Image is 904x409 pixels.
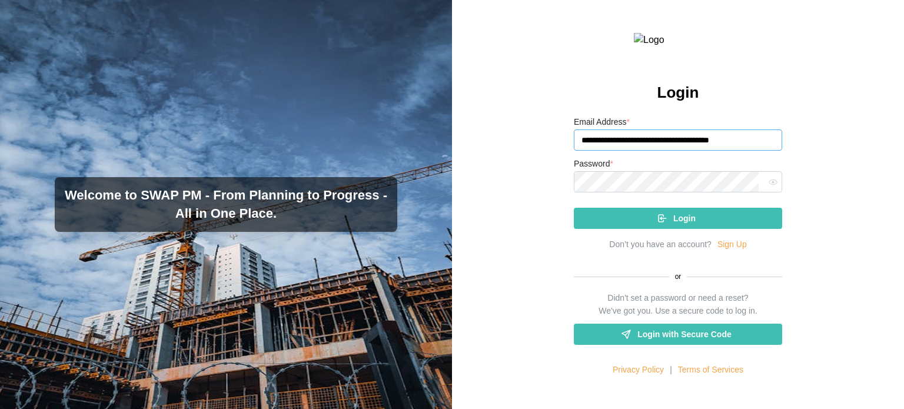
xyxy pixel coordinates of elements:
[637,324,731,344] span: Login with Secure Code
[678,364,743,377] a: Terms of Services
[634,33,722,48] img: Logo
[574,271,782,282] div: or
[574,158,613,171] label: Password
[574,208,782,229] button: Login
[613,364,664,377] a: Privacy Policy
[717,238,747,251] a: Sign Up
[599,292,757,317] div: Didn't set a password or need a reset? We've got you. Use a secure code to log in.
[657,82,699,103] h2: Login
[673,208,696,228] span: Login
[670,364,672,377] div: |
[609,238,712,251] div: Don’t you have an account?
[64,187,388,223] h3: Welcome to SWAP PM - From Planning to Progress - All in One Place.
[574,324,782,345] a: Login with Secure Code
[574,116,630,129] label: Email Address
